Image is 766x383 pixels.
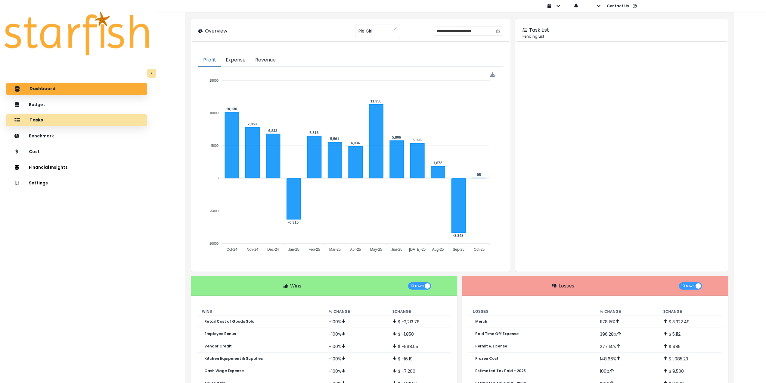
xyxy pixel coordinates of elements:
[659,328,722,340] td: $ 5,112
[358,25,372,37] span: Pie Girl
[595,316,659,328] td: 1178.15 %
[209,79,219,82] tspan: 15000
[409,248,426,252] tspan: [DATE]-25
[197,308,324,316] th: Wins
[211,144,219,147] tspan: 5000
[529,27,549,34] p: Task List
[290,282,301,290] p: Wins
[559,282,574,290] p: Losses
[250,54,281,67] button: Revenue
[475,369,526,373] p: Estimated Tax Paid - 2025
[6,99,147,111] button: Budget
[267,248,279,252] tspan: Dec-24
[205,27,227,35] p: Overview
[468,308,595,316] th: Losses
[329,248,341,252] tspan: Mar-25
[227,248,237,252] tspan: Oct-24
[453,248,465,252] tspan: Sep-25
[247,248,259,252] tspan: Nov-24
[523,34,721,39] p: Pending List
[595,340,659,353] td: 277.14 %
[324,353,388,365] td: -100 %
[388,365,451,377] td: $ -7,200
[217,177,219,180] tspan: 0
[29,86,55,92] p: Dashboard
[6,83,147,95] button: Dashboard
[29,149,40,154] p: Cost
[324,340,388,353] td: -100 %
[388,353,451,365] td: $ -16.19
[6,177,147,189] button: Settings
[221,54,250,67] button: Expense
[324,316,388,328] td: -100 %
[210,209,219,213] tspan: -5000
[393,27,397,30] svg: close
[388,328,451,340] td: $ -1,850
[475,344,507,348] p: Permit & License
[659,308,722,316] th: $ Change
[388,316,451,328] td: $ -2,213.78
[324,365,388,377] td: -100 %
[475,319,487,324] p: Merch
[659,316,722,328] td: $ 3,322.49
[204,319,255,324] p: Retail Cost of Goods Sold
[6,114,147,126] button: Tasks
[388,340,451,353] td: $ -968.05
[475,356,498,361] p: Frozen Cost
[595,308,659,316] th: % Change
[204,344,232,348] p: Vendor Credit
[29,118,43,123] p: Tasks
[208,242,219,245] tspan: -10000
[29,133,54,139] p: Benchmark
[490,72,495,77] div: Menu
[209,111,219,115] tspan: 10000
[370,248,382,252] tspan: May-25
[432,248,444,252] tspan: Aug-25
[29,102,45,107] p: Budget
[309,248,320,252] tspan: Feb-25
[6,146,147,158] button: Cost
[204,332,236,336] p: Employee Bonus
[6,130,147,142] button: Benchmark
[659,353,722,365] td: $ 1,085.23
[288,248,299,252] tspan: Jan-25
[595,365,659,377] td: 100 %
[475,332,519,336] p: Paid Time Off Expense
[324,308,388,316] th: % Change
[595,328,659,340] td: 396.28 %
[391,248,402,252] tspan: Jun-25
[474,248,485,252] tspan: Oct-25
[681,282,695,290] span: 10 rows
[411,282,424,290] span: 10 rows
[595,353,659,365] td: 148.66 %
[659,340,722,353] td: $ 485
[6,161,147,173] button: Financial Insights
[198,54,221,67] button: Profit
[490,72,495,77] img: Download Profit
[324,328,388,340] td: -100 %
[204,356,263,361] p: Kitchen Equipment & Supplies
[388,308,451,316] th: $ Change
[393,26,397,32] button: Clear
[496,29,500,33] svg: calendar
[350,248,361,252] tspan: Apr-25
[204,369,244,373] p: Cash Wage Expense
[659,365,722,377] td: $ 9,500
